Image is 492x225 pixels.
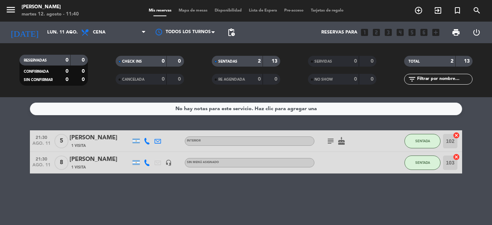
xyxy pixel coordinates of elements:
div: No hay notas para este servicio. Haz clic para agregar una [175,105,317,113]
strong: 0 [66,58,68,63]
i: turned_in_not [453,6,462,15]
span: Mis reservas [145,9,175,13]
i: arrow_drop_down [67,28,76,37]
span: Pre-acceso [281,9,307,13]
span: SERVIDAS [314,60,332,63]
strong: 0 [371,59,375,64]
strong: 0 [162,77,165,82]
strong: 2 [258,59,261,64]
i: exit_to_app [434,6,442,15]
span: SENTADA [415,139,430,143]
span: CANCELADA [122,78,144,81]
span: SIN CONFIRMAR [24,78,53,82]
i: looks_3 [384,28,393,37]
span: ago. 11 [32,163,50,171]
span: print [452,28,460,37]
strong: 0 [274,77,279,82]
i: search [473,6,481,15]
span: Sin menú asignado [187,161,219,164]
strong: 0 [82,77,86,82]
button: menu [5,4,16,18]
strong: 13 [272,59,279,64]
strong: 2 [451,59,453,64]
span: RE AGENDADA [218,78,245,81]
strong: 0 [371,77,375,82]
span: 1 Visita [71,165,86,170]
span: pending_actions [227,28,236,37]
i: cancel [453,132,460,139]
span: SENTADA [415,161,430,165]
strong: 0 [178,77,182,82]
span: NO SHOW [314,78,333,81]
span: Cena [93,30,106,35]
span: Tarjetas de regalo [307,9,347,13]
div: martes 12. agosto - 11:40 [22,11,79,18]
i: add_circle_outline [414,6,423,15]
span: 1 Visita [71,143,86,149]
span: 21:30 [32,154,50,163]
strong: 0 [162,59,165,64]
strong: 13 [464,59,471,64]
i: looks_6 [419,28,429,37]
span: Lista de Espera [245,9,281,13]
span: Disponibilidad [211,9,245,13]
i: looks_5 [407,28,417,37]
strong: 0 [354,77,357,82]
i: looks_two [372,28,381,37]
i: filter_list [408,75,416,84]
i: add_box [431,28,440,37]
div: [PERSON_NAME] [70,133,131,143]
span: Mapa de mesas [175,9,211,13]
button: SENTADA [404,134,440,148]
div: LOG OUT [466,22,487,43]
i: subject [326,137,335,145]
button: SENTADA [404,156,440,170]
i: power_settings_new [472,28,481,37]
span: SENTADAS [218,60,237,63]
strong: 0 [82,69,86,74]
i: looks_4 [395,28,405,37]
strong: 0 [178,59,182,64]
div: [PERSON_NAME] [70,155,131,164]
strong: 0 [66,69,68,74]
i: [DATE] [5,24,44,40]
i: cake [337,137,346,145]
strong: 0 [258,77,261,82]
i: looks_one [360,28,369,37]
i: headset_mic [165,159,172,166]
i: cancel [453,153,460,161]
div: [PERSON_NAME] [22,4,79,11]
i: menu [5,4,16,15]
span: CHECK INS [122,60,142,63]
span: ago. 11 [32,141,50,149]
span: CONFIRMADA [24,70,49,73]
span: 21:30 [32,133,50,141]
span: RESERVADAS [24,59,47,62]
input: Filtrar por nombre... [416,75,472,83]
strong: 0 [66,77,68,82]
span: TOTAL [408,60,420,63]
span: Reservas para [321,30,357,35]
strong: 0 [82,58,86,63]
span: 5 [54,134,68,148]
strong: 0 [354,59,357,64]
span: 8 [54,156,68,170]
span: INTERIOR [187,139,201,142]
